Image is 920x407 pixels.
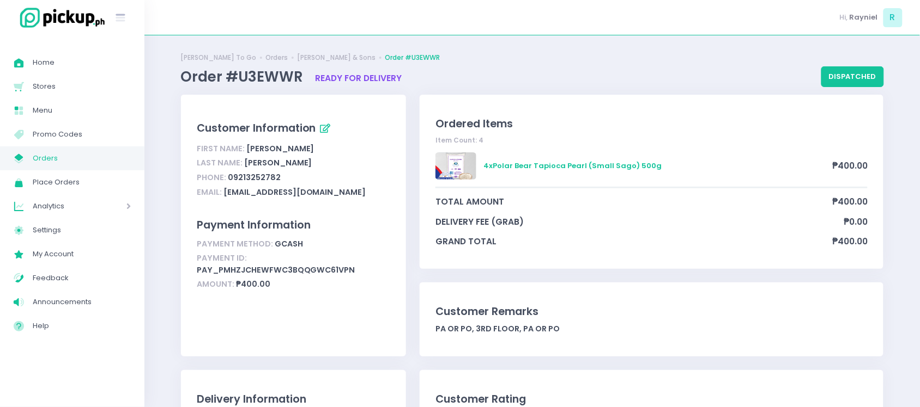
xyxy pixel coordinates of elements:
span: First Name: [197,143,245,154]
span: ₱400.00 [832,195,868,208]
a: Orders [266,53,288,63]
span: Amount: [197,279,234,289]
span: Announcements [33,295,131,309]
div: Customer Rating [435,391,868,407]
div: Pa OR po, 3rd floor, Pa OR po [435,323,868,335]
button: dispatched [821,66,884,87]
span: delivery fee (grab) [435,215,844,228]
span: total amount [435,195,832,208]
span: Last Name: [197,157,243,168]
span: Orders [33,151,131,165]
span: Settings [33,223,131,237]
span: Payment ID: [197,252,247,263]
span: Feedback [33,271,131,285]
div: Ordered Items [435,116,868,132]
span: ₱0.00 [844,215,868,228]
span: My Account [33,247,131,261]
div: [PERSON_NAME] [197,141,390,156]
a: Order #U3EWWR [385,53,440,63]
span: R [883,8,903,27]
div: Customer Information [197,120,390,138]
span: Order #U3EWWR [181,67,307,87]
span: Menu [33,103,131,118]
div: ₱400.00 [197,277,390,292]
span: Help [33,319,131,333]
div: gcash [197,237,390,251]
div: [PERSON_NAME] [197,156,390,171]
span: ready for delivery [316,72,402,84]
span: Phone: [197,172,226,183]
span: ₱400.00 [832,235,868,248]
img: logo [14,6,106,29]
span: Stores [33,79,131,94]
div: Item Count: 4 [435,135,868,145]
div: Payment Information [197,217,390,233]
span: Hi, [840,12,848,23]
span: Email: [197,187,222,198]
div: 09213252782 [197,170,390,185]
div: Delivery Information [197,391,390,407]
span: Analytics [33,199,95,213]
div: Customer Remarks [435,304,868,319]
span: Payment Method: [197,238,273,249]
a: [PERSON_NAME] To Go [181,53,257,63]
span: Place Orders [33,175,131,189]
div: pay_PmhZJChEWFWC3BQQgwc61Vpn [197,251,390,277]
span: Promo Codes [33,127,131,141]
span: Rayniel [850,12,878,23]
span: grand total [435,235,832,248]
a: [PERSON_NAME] & Sons [298,53,376,63]
div: [EMAIL_ADDRESS][DOMAIN_NAME] [197,185,390,200]
span: Home [33,55,131,70]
